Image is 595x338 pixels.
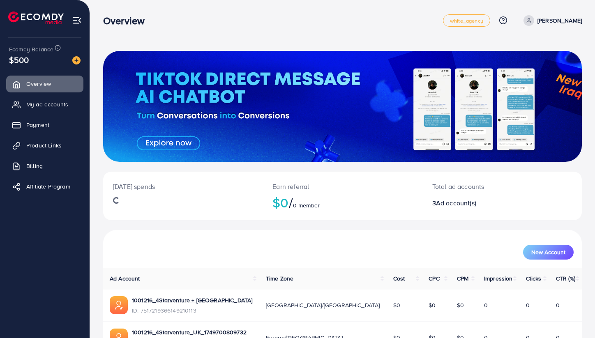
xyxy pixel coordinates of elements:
span: ID: 7517219366149210113 [132,306,252,315]
span: [GEOGRAPHIC_DATA]/[GEOGRAPHIC_DATA] [266,301,380,309]
span: 0 member [293,201,320,209]
span: Ad Account [110,274,140,283]
p: Earn referral [272,182,412,191]
h2: $0 [272,195,412,210]
a: My ad accounts [6,96,83,113]
span: CPM [457,274,468,283]
span: Cost [393,274,405,283]
span: Impression [484,274,513,283]
a: Billing [6,158,83,174]
span: / [289,193,293,212]
p: Total ad accounts [432,182,532,191]
img: image [72,56,81,64]
span: 0 [556,301,560,309]
span: Clicks [526,274,542,283]
img: menu [72,16,82,25]
span: $500 [9,54,29,66]
a: Product Links [6,137,83,154]
a: 1001216_4Starventure + [GEOGRAPHIC_DATA] [132,296,252,304]
span: CPC [429,274,439,283]
a: white_agency [443,14,490,27]
span: $0 [429,301,436,309]
span: 0 [484,301,488,309]
span: $0 [457,301,464,309]
button: New Account [523,245,574,260]
h3: Overview [103,15,151,27]
span: Time Zone [266,274,293,283]
a: [PERSON_NAME] [520,15,582,26]
span: CTR (%) [556,274,575,283]
img: logo [8,11,64,24]
h2: 3 [432,199,532,207]
a: Payment [6,117,83,133]
span: Product Links [26,141,62,149]
span: Billing [26,162,43,170]
a: Overview [6,76,83,92]
a: Affiliate Program [6,178,83,195]
p: [DATE] spends [113,182,253,191]
span: Overview [26,80,51,88]
span: $0 [393,301,400,309]
p: [PERSON_NAME] [537,16,582,25]
span: white_agency [450,18,483,23]
span: Ecomdy Balance [9,45,53,53]
span: Payment [26,121,49,129]
span: New Account [531,249,565,255]
span: Affiliate Program [26,182,70,191]
img: ic-ads-acc.e4c84228.svg [110,296,128,314]
span: My ad accounts [26,100,68,108]
a: 1001216_4Starventure_UK_1749700809732 [132,328,247,336]
span: 0 [526,301,530,309]
span: Ad account(s) [436,198,476,207]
